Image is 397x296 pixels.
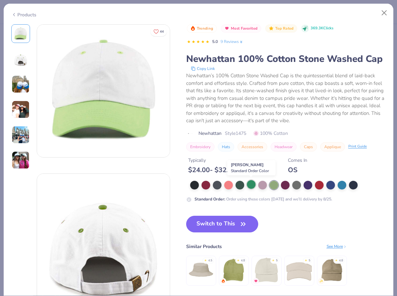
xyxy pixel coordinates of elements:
[327,243,347,249] div: See More
[276,258,278,263] div: 5
[339,258,343,263] div: 4.8
[269,26,274,31] img: Top Rated sort
[319,279,323,283] img: newest.gif
[254,130,288,137] span: 100% Cotton
[12,75,30,93] img: User generated content
[12,126,30,144] img: User generated content
[11,11,36,18] div: Products
[194,196,225,202] strong: Standard Order :
[241,258,245,263] div: 4.8
[186,53,386,65] div: Newhattan 100% Cotton Stone Washed Cap
[271,142,297,151] button: Headwear
[288,157,307,164] div: Comes In
[204,258,207,261] div: ★
[220,257,247,284] img: Adams Optimum Pigment Dyed-Cap
[221,24,261,33] button: Badge Button
[208,258,212,263] div: 4.5
[198,130,222,137] span: Newhattan
[221,39,244,45] a: 9 Reviews
[231,27,258,30] span: Most Favorited
[12,151,30,169] img: User generated content
[265,24,297,33] button: Badge Button
[238,142,267,151] button: Accessories
[187,37,210,47] div: 5.0 Stars
[311,26,333,31] span: 369.3K Clicks
[186,72,386,125] div: Newhattan’s 100% Cotton Stone Washed Cap is the quintessential blend of laid-back comfort and eff...
[212,39,218,44] span: 5.0
[225,130,246,137] span: Style 1475
[186,216,259,232] button: Switch to This
[188,157,243,164] div: Typically
[37,25,170,157] img: Front
[190,26,195,31] img: Trending sort
[150,27,167,36] button: Like
[275,27,294,30] span: Top Rated
[378,7,391,19] button: Close
[231,168,269,173] span: Standard Order Color
[288,166,307,174] div: OS
[286,257,313,284] img: Big Accessories Cotton Twill Visor
[187,257,215,284] img: Big Accessories Crusher Bucket Cap
[224,26,230,31] img: Most Favorited sort
[272,258,275,261] div: ★
[186,142,215,151] button: Embroidery
[160,30,164,33] span: 44
[12,101,30,119] img: User generated content
[186,131,195,136] img: brand logo
[13,51,29,67] img: Back
[187,24,217,33] button: Badge Button
[318,257,345,284] img: Big Accessories 6-Panel Brushed Twill Unstructured Cap
[253,257,280,284] img: Big Accessories 6-Panel Twill Unstructured Cap
[348,144,367,149] div: Print Guide
[194,196,332,202] div: Order using these colors [DATE] and we’ll delivery by 8/25.
[188,166,243,174] div: $ 24.00 - $ 32.00
[218,142,234,151] button: Hats
[13,26,29,42] img: Front
[300,142,317,151] button: Caps
[186,243,222,250] div: Similar Products
[309,258,310,263] div: 5
[305,258,307,261] div: ★
[197,27,213,30] span: Trending
[237,258,240,261] div: ★
[335,258,338,261] div: ★
[320,142,345,151] button: Applique
[254,279,258,283] img: MostFav.gif
[221,279,225,283] img: trending.gif
[227,160,276,175] div: [PERSON_NAME]
[189,65,217,72] button: copy to clipboard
